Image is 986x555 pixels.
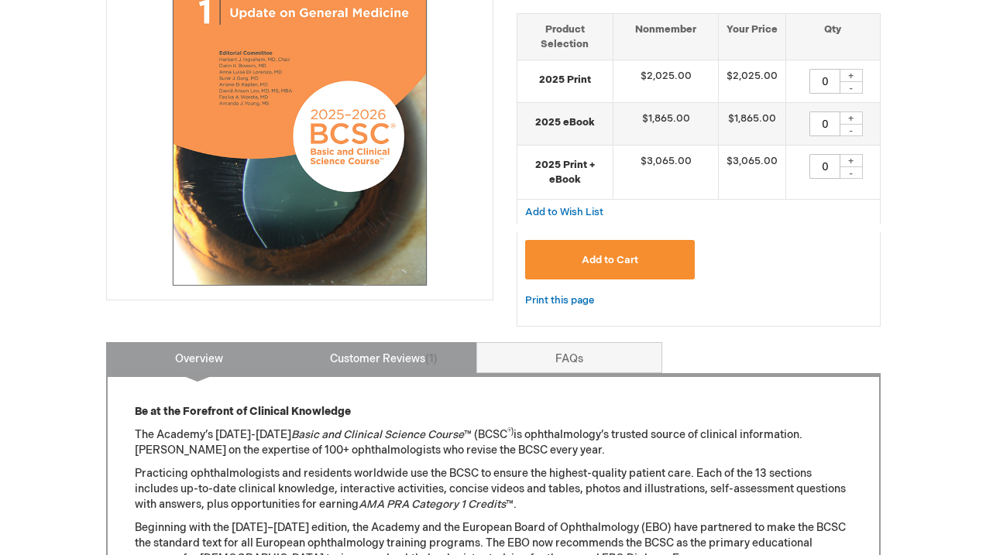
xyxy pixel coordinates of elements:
div: + [840,154,863,167]
th: Product Selection [517,13,613,60]
sup: ®) [507,427,514,437]
a: Print this page [525,291,594,310]
td: $1,865.00 [719,103,786,146]
div: - [840,81,863,94]
td: $2,025.00 [719,60,786,103]
button: Add to Cart [525,240,696,279]
th: Qty [786,13,880,60]
p: Practicing ophthalmologists and residents worldwide use the BCSC to ensure the highest-quality pa... [135,466,852,512]
input: Qty [809,111,840,136]
th: Nonmember [613,13,719,60]
div: - [840,166,863,179]
td: $3,065.00 [613,146,719,200]
div: + [840,111,863,125]
div: - [840,124,863,136]
em: Basic and Clinical Science Course [291,428,464,441]
em: AMA PRA Category 1 Credits [359,498,506,511]
td: $3,065.00 [719,146,786,200]
a: Customer Reviews1 [291,342,477,373]
span: 1 [425,352,438,365]
td: $2,025.00 [613,60,719,103]
p: The Academy’s [DATE]-[DATE] ™ (BCSC is ophthalmology’s trusted source of clinical information. [P... [135,427,852,458]
th: Your Price [719,13,786,60]
strong: 2025 eBook [525,115,605,130]
span: Add to Wish List [525,206,603,218]
a: Add to Wish List [525,205,603,218]
a: FAQs [476,342,662,373]
div: + [840,69,863,82]
strong: 2025 Print [525,73,605,87]
strong: Be at the Forefront of Clinical Knowledge [135,405,351,418]
span: Add to Cart [582,254,638,266]
a: Overview [106,342,292,373]
strong: 2025 Print + eBook [525,158,605,187]
input: Qty [809,154,840,179]
td: $1,865.00 [613,103,719,146]
input: Qty [809,69,840,94]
